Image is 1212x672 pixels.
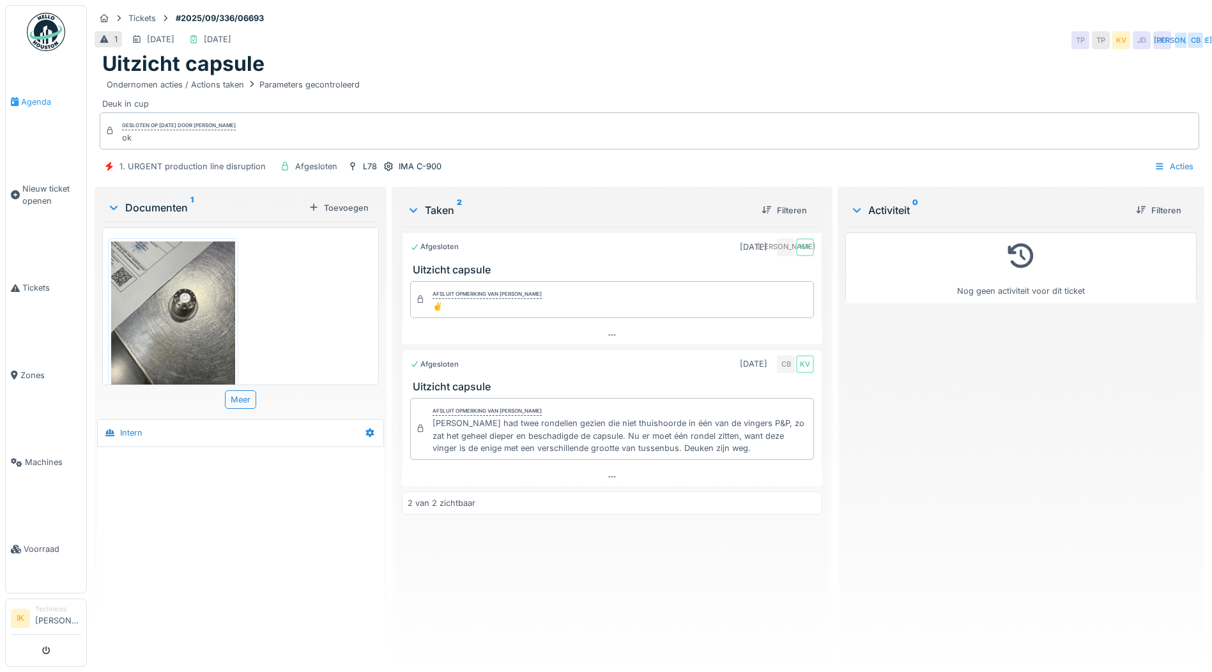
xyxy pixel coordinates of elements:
div: Nog geen activiteit voor dit ticket [854,238,1188,298]
div: CB [1186,31,1204,49]
div: 2 van 2 zichtbaar [408,497,475,509]
div: Toevoegen [303,199,374,217]
div: Acties [1149,157,1199,176]
li: IK [11,609,30,628]
div: IMA C-900 [399,160,441,172]
div: Afgesloten [410,241,459,252]
div: Afsluit opmerking van [PERSON_NAME] [433,290,542,299]
span: Voorraad [24,543,81,555]
h3: Uitzicht capsule [413,264,817,276]
span: Nieuw ticket openen [22,183,81,207]
a: Voorraad [6,506,86,593]
a: Tickets [6,245,86,332]
div: KV [796,238,814,256]
div: TP [1071,31,1089,49]
div: TP [1092,31,1110,49]
sup: 0 [912,202,918,218]
div: Deuk in cup [102,77,1197,110]
a: IK Technicus[PERSON_NAME] [11,604,81,635]
div: KV [796,355,814,373]
div: Activiteit [850,202,1126,218]
div: [DATE] [204,33,231,45]
div: Afsluit opmerking van [PERSON_NAME] [433,407,542,416]
sup: 1 [190,200,194,215]
div: [PERSON_NAME] had twee rondellen gezien die niet thuishoorde in één van de vingers P&P, zo zat he... [433,417,808,454]
div: 1 [114,33,118,45]
div: [PERSON_NAME] [1174,31,1192,49]
li: [PERSON_NAME] [35,604,81,632]
div: JD [1153,31,1171,49]
h3: Uitzicht capsule [413,381,817,393]
div: L78 [363,160,377,172]
div: [DATE] [147,33,174,45]
a: Nieuw ticket openen [6,145,86,245]
div: [DATE] [740,358,767,370]
div: Documenten [107,200,303,215]
a: Machines [6,419,86,506]
sup: 2 [457,202,462,218]
div: ✌️ [433,300,542,312]
div: Gesloten op [DATE] door [PERSON_NAME] [122,121,236,130]
div: Afgesloten [410,359,459,370]
img: fa7bzxqzi715ua30l6bmn85osa0m [111,241,235,406]
span: Zones [20,369,81,381]
div: 1. URGENT production line disruption [119,160,266,172]
div: Filteren [1131,202,1186,219]
span: Tickets [22,282,81,294]
div: Afgesloten [295,160,337,172]
a: Agenda [6,58,86,145]
div: Tickets [128,12,156,24]
img: Badge_color-CXgf-gQk.svg [27,13,65,51]
div: CB [777,355,795,373]
h1: Uitzicht capsule [102,52,265,76]
div: [DATE] [740,241,767,253]
div: Filteren [756,202,812,219]
strong: #2025/09/336/06693 [171,12,269,24]
div: ok [122,132,236,144]
div: Technicus [35,604,81,614]
span: Machines [25,456,81,468]
div: Ondernomen acties / Actions taken Parameters gecontroleerd [107,79,360,91]
span: Agenda [21,96,81,108]
div: Intern [120,427,142,439]
div: KV [1112,31,1130,49]
div: JD [1133,31,1151,49]
div: [PERSON_NAME] [777,238,795,256]
a: Zones [6,332,86,418]
div: Taken [407,202,751,218]
div: Meer [225,390,256,409]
